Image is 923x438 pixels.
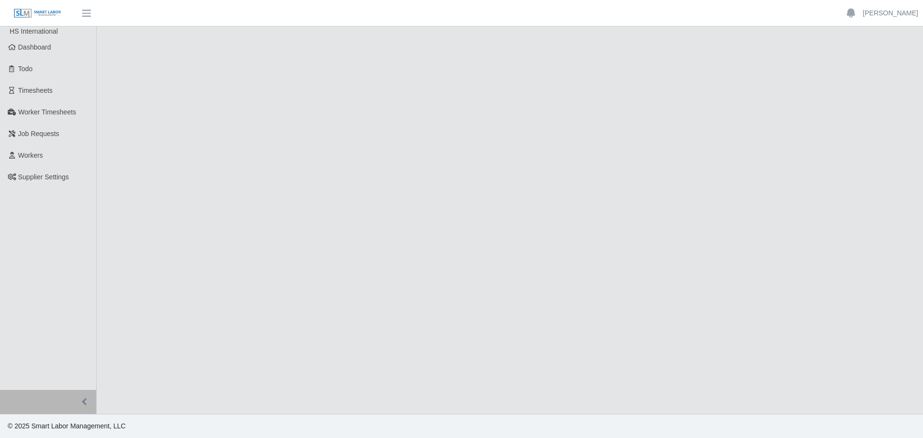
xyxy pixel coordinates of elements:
span: Timesheets [18,87,53,94]
a: [PERSON_NAME] [863,8,918,18]
span: Workers [18,151,43,159]
span: Worker Timesheets [18,108,76,116]
span: Supplier Settings [18,173,69,181]
span: Todo [18,65,33,73]
span: © 2025 Smart Labor Management, LLC [8,422,125,430]
span: HS International [10,27,58,35]
span: Dashboard [18,43,51,51]
img: SLM Logo [13,8,62,19]
span: Job Requests [18,130,60,138]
